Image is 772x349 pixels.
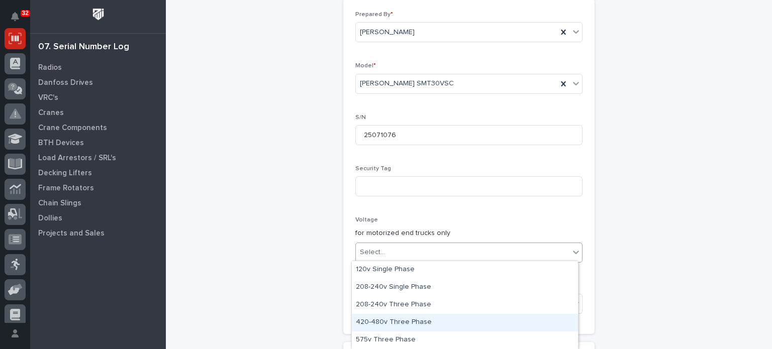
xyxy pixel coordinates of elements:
span: [PERSON_NAME] [360,27,415,38]
span: Prepared By [355,12,393,18]
p: Projects and Sales [38,229,105,238]
div: Select... [360,247,385,258]
div: 208-240v Single Phase [352,279,578,296]
a: Projects and Sales [30,225,166,241]
p: Cranes [38,108,64,118]
span: [PERSON_NAME] SMT30VSC [360,78,454,89]
a: Frame Rotators [30,180,166,195]
span: Voltage [355,217,378,223]
a: Load Arrestors / SRL's [30,150,166,165]
p: for motorized end trucks only [355,228,583,239]
p: Decking Lifters [38,169,92,178]
p: Load Arrestors / SRL's [38,154,116,163]
a: Dollies [30,210,166,225]
a: VRC's [30,90,166,105]
div: 120v Single Phase [352,261,578,279]
a: Chain Slings [30,195,166,210]
div: 420-480v Three Phase [352,314,578,331]
div: 208-240v Three Phase [352,296,578,314]
button: Notifications [5,6,26,27]
a: Crane Components [30,120,166,135]
p: Dollies [38,214,62,223]
p: 32 [22,10,29,17]
span: Security Tag [355,166,391,172]
a: BTH Devices [30,135,166,150]
p: Radios [38,63,62,72]
p: Crane Components [38,124,107,133]
img: Workspace Logo [89,5,108,24]
p: VRC's [38,93,58,102]
a: Decking Lifters [30,165,166,180]
a: Cranes [30,105,166,120]
div: 575v Three Phase [352,331,578,349]
span: Model [355,63,376,69]
a: Danfoss Drives [30,75,166,90]
p: Chain Slings [38,199,81,208]
p: BTH Devices [38,139,84,148]
a: Radios [30,60,166,75]
p: Danfoss Drives [38,78,93,87]
div: 07. Serial Number Log [38,42,129,53]
div: Notifications32 [13,12,26,28]
p: Frame Rotators [38,184,94,193]
span: S/N [355,114,366,121]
